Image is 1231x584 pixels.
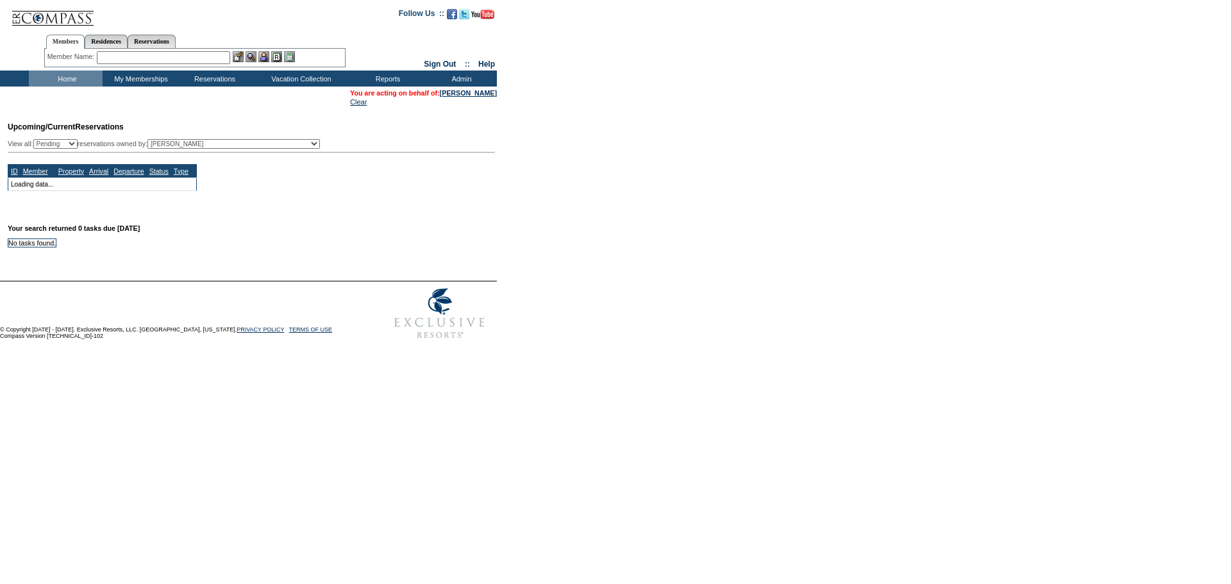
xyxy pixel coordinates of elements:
[349,71,423,87] td: Reports
[47,51,97,62] div: Member Name:
[399,8,444,23] td: Follow Us ::
[271,51,282,62] img: Reservations
[440,89,497,97] a: [PERSON_NAME]
[8,122,124,131] span: Reservations
[423,71,497,87] td: Admin
[424,60,456,69] a: Sign Out
[478,60,495,69] a: Help
[246,51,256,62] img: View
[465,60,470,69] span: ::
[8,224,498,238] div: Your search returned 0 tasks due [DATE]
[471,10,494,19] img: Subscribe to our YouTube Channel
[113,167,144,175] a: Departure
[459,13,469,21] a: Follow us on Twitter
[459,9,469,19] img: Follow us on Twitter
[29,71,103,87] td: Home
[8,178,197,190] td: Loading data...
[250,71,349,87] td: Vacation Collection
[176,71,250,87] td: Reservations
[350,98,367,106] a: Clear
[8,238,56,247] td: No tasks found.
[89,167,108,175] a: Arrival
[233,51,244,62] img: b_edit.gif
[8,139,326,149] div: View all: reservations owned by:
[447,9,457,19] img: Become our fan on Facebook
[149,167,169,175] a: Status
[85,35,128,48] a: Residences
[382,281,497,346] img: Exclusive Resorts
[58,167,84,175] a: Property
[350,89,497,97] span: You are acting on behalf of:
[289,326,333,333] a: TERMS OF USE
[471,13,494,21] a: Subscribe to our YouTube Channel
[8,122,75,131] span: Upcoming/Current
[447,13,457,21] a: Become our fan on Facebook
[23,167,48,175] a: Member
[128,35,176,48] a: Reservations
[174,167,188,175] a: Type
[103,71,176,87] td: My Memberships
[284,51,295,62] img: b_calculator.gif
[46,35,85,49] a: Members
[237,326,284,333] a: PRIVACY POLICY
[258,51,269,62] img: Impersonate
[11,167,18,175] a: ID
